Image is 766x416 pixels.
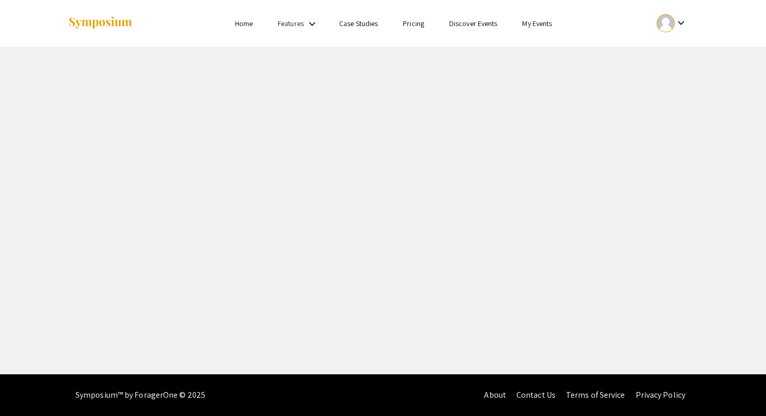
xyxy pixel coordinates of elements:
[646,11,698,35] button: Expand account dropdown
[522,19,552,28] a: My Events
[403,19,424,28] a: Pricing
[306,18,318,30] mat-icon: Expand Features list
[516,389,555,400] a: Contact Us
[68,16,133,30] img: Symposium by ForagerOne
[339,19,378,28] a: Case Studies
[76,374,205,416] div: Symposium™ by ForagerOne © 2025
[484,389,506,400] a: About
[675,17,687,29] mat-icon: Expand account dropdown
[278,19,304,28] a: Features
[636,389,685,400] a: Privacy Policy
[449,19,498,28] a: Discover Events
[566,389,625,400] a: Terms of Service
[235,19,253,28] a: Home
